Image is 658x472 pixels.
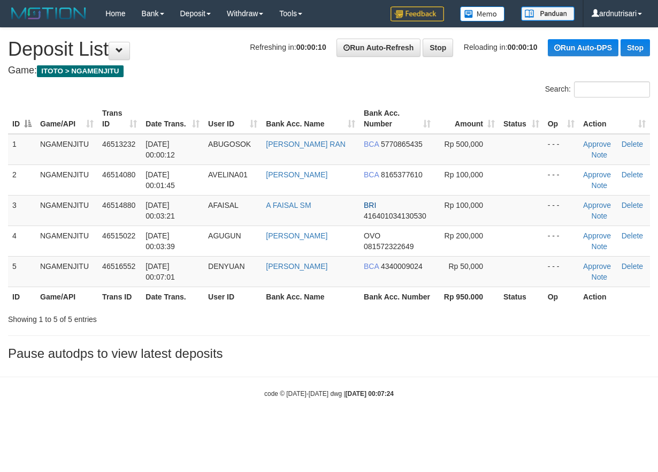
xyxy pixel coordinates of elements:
[141,103,204,134] th: Date Trans.: activate to sort column ascending
[346,390,394,398] strong: [DATE] 00:07:24
[8,287,36,306] th: ID
[102,262,135,271] span: 46516552
[544,287,579,306] th: Op
[208,262,244,271] span: DENYUAN
[208,140,251,148] span: ABUGOSOK
[146,170,175,190] span: [DATE] 00:01:45
[141,287,204,306] th: Date Trans.
[8,164,36,195] td: 2
[266,201,311,209] a: A FAISAL SM
[579,287,650,306] th: Action
[592,273,608,281] a: Note
[8,39,650,60] h1: Deposit List
[266,170,327,179] a: [PERSON_NAME]
[579,103,650,134] th: Action: activate to sort column ascending
[544,195,579,226] td: - - -
[8,103,36,134] th: ID: activate to sort column descending
[544,134,579,165] td: - - -
[359,287,435,306] th: Bank Acc. Number
[592,212,608,220] a: Note
[8,5,89,21] img: MOTION_logo.png
[574,81,650,98] input: Search:
[208,170,248,179] span: AVELINA01
[448,262,483,271] span: Rp 50,000
[36,164,98,195] td: NGAMENJITU
[622,201,643,209] a: Delete
[8,226,36,256] td: 4
[8,310,266,325] div: Showing 1 to 5 of 5 entries
[592,181,608,190] a: Note
[8,195,36,226] td: 3
[464,43,538,51] span: Reloading in:
[364,170,379,179] span: BCA
[381,262,423,271] span: Copy 4340009024 to clipboard
[37,65,124,77] span: ITOTO > NGAMENJITU
[592,242,608,251] a: Note
[548,39,618,56] a: Run Auto-DPS
[208,201,239,209] span: AFAISAL
[621,39,650,56] a: Stop
[336,39,420,57] a: Run Auto-Refresh
[622,262,643,271] a: Delete
[36,256,98,287] td: NGAMENJITU
[544,256,579,287] td: - - -
[622,140,643,148] a: Delete
[102,170,135,179] span: 46514080
[622,170,643,179] a: Delete
[364,212,426,220] span: Copy 416401034130530 to clipboard
[391,6,444,21] img: Feedback.jpg
[8,65,650,76] h4: Game:
[204,103,262,134] th: User ID: activate to sort column ascending
[102,140,135,148] span: 46513232
[266,231,327,240] a: [PERSON_NAME]
[208,231,241,240] span: AGUGUN
[544,226,579,256] td: - - -
[583,170,611,179] a: Approve
[435,103,499,134] th: Amount: activate to sort column ascending
[36,226,98,256] td: NGAMENJITU
[102,231,135,240] span: 46515022
[8,256,36,287] td: 5
[381,140,423,148] span: Copy 5770865435 to clipboard
[146,201,175,220] span: [DATE] 00:03:21
[102,201,135,209] span: 46514880
[296,43,326,51] strong: 00:00:10
[146,262,175,281] span: [DATE] 00:07:01
[250,43,326,51] span: Refreshing in:
[146,140,175,159] span: [DATE] 00:00:12
[583,140,611,148] a: Approve
[583,262,611,271] a: Approve
[36,287,98,306] th: Game/API
[423,39,453,57] a: Stop
[445,140,483,148] span: Rp 500,000
[364,140,379,148] span: BCA
[445,201,483,209] span: Rp 100,000
[435,287,499,306] th: Rp 950.000
[545,81,650,98] label: Search:
[499,103,544,134] th: Status: activate to sort column ascending
[381,170,423,179] span: Copy 8165377610 to clipboard
[521,6,575,21] img: panduan.png
[508,43,538,51] strong: 00:00:10
[36,103,98,134] th: Game/API: activate to sort column ascending
[445,170,483,179] span: Rp 100,000
[36,195,98,226] td: NGAMENJITU
[359,103,435,134] th: Bank Acc. Number: activate to sort column ascending
[8,134,36,165] td: 1
[544,103,579,134] th: Op: activate to sort column ascending
[622,231,643,240] a: Delete
[364,262,379,271] span: BCA
[262,287,359,306] th: Bank Acc. Name
[98,287,141,306] th: Trans ID
[460,6,505,21] img: Button%20Memo.svg
[364,231,380,240] span: OVO
[264,390,394,398] small: code © [DATE]-[DATE] dwg |
[364,201,376,209] span: BRI
[445,231,483,240] span: Rp 200,000
[8,347,650,361] h3: Pause autodps to view latest deposits
[98,103,141,134] th: Trans ID: activate to sort column ascending
[204,287,262,306] th: User ID
[266,262,327,271] a: [PERSON_NAME]
[146,231,175,251] span: [DATE] 00:03:39
[266,140,346,148] a: [PERSON_NAME] RAN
